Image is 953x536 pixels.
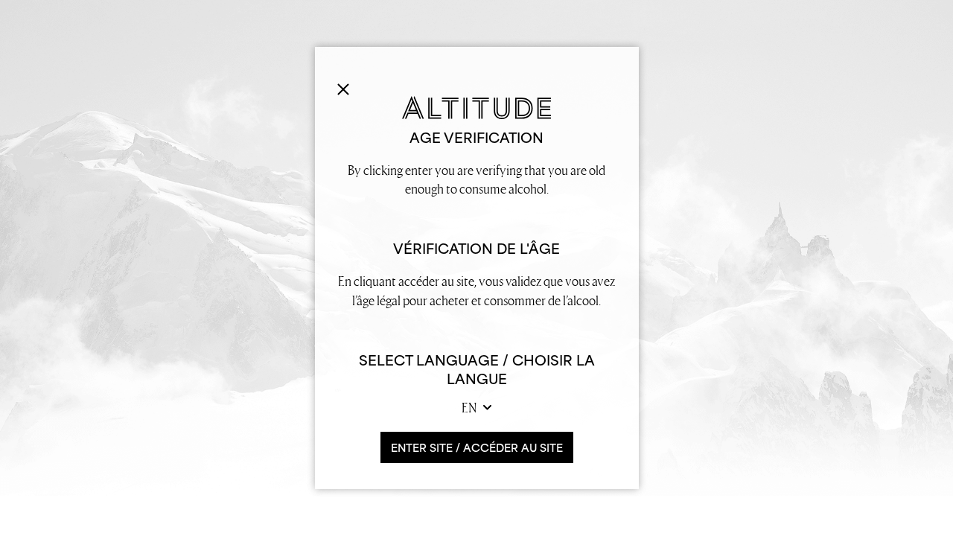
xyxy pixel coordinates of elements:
button: ENTER SITE / accéder au site [380,432,573,464]
h6: Select Language / Choisir la langue [337,351,616,389]
h2: Vérification de l'âge [337,240,616,258]
img: Altitude Gin [402,96,551,119]
img: Close [337,83,349,95]
h2: Age verification [337,129,616,147]
p: By clicking enter you are verifying that you are old enough to consume alcohol. [337,161,616,198]
p: En cliquant accéder au site, vous validez que vous avez l’âge légal pour acheter et consommer de ... [337,272,616,309]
